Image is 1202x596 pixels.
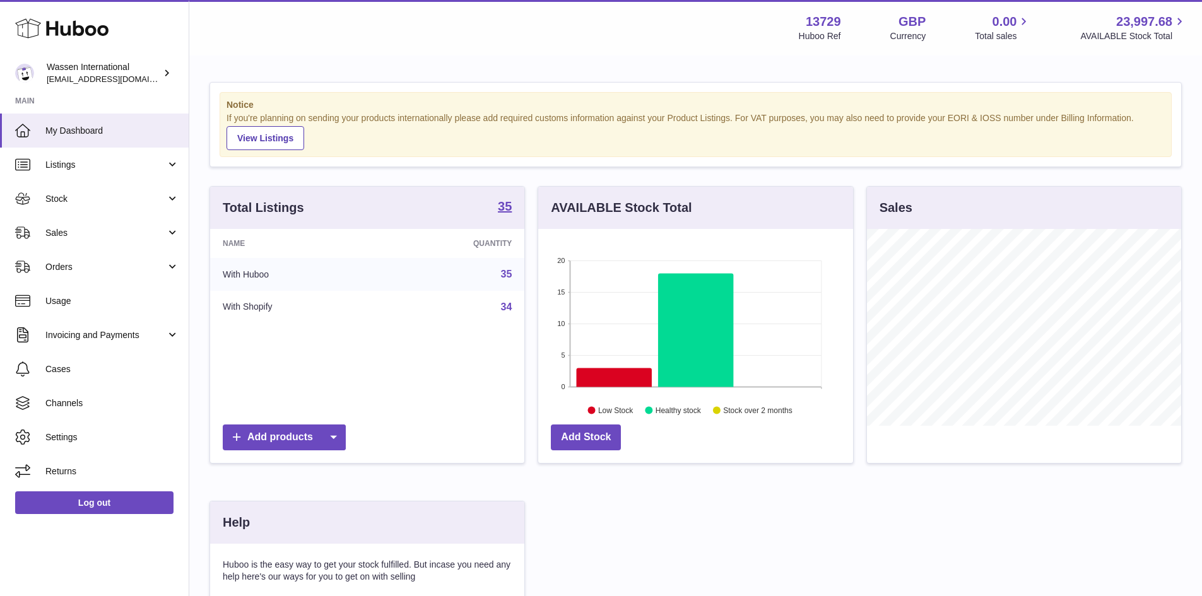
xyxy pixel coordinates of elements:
span: Listings [45,159,166,171]
div: Currency [890,30,926,42]
span: AVAILABLE Stock Total [1080,30,1187,42]
div: If you're planning on sending your products internationally please add required customs informati... [227,112,1165,150]
h3: Sales [880,199,912,216]
span: Settings [45,431,179,443]
text: 0 [562,383,565,390]
text: 10 [558,320,565,327]
a: Log out [15,491,174,514]
span: Total sales [975,30,1031,42]
span: Orders [45,261,166,273]
span: 23,997.68 [1116,13,1172,30]
div: Wassen International [47,61,160,85]
span: Cases [45,363,179,375]
text: Low Stock [598,406,633,414]
img: internationalsupplychain@wassen.com [15,64,34,83]
h3: AVAILABLE Stock Total [551,199,692,216]
div: Huboo Ref [799,30,841,42]
h3: Help [223,514,250,531]
a: 35 [501,269,512,279]
text: 20 [558,257,565,264]
a: 34 [501,301,512,312]
span: [EMAIL_ADDRESS][DOMAIN_NAME] [47,74,186,84]
text: 15 [558,288,565,296]
p: Huboo is the easy way to get your stock fulfilled. But incase you need any help here's our ways f... [223,559,512,583]
span: Invoicing and Payments [45,329,166,341]
span: My Dashboard [45,125,179,137]
th: Quantity [380,229,525,258]
span: 0.00 [993,13,1017,30]
strong: 13729 [806,13,841,30]
a: 0.00 Total sales [975,13,1031,42]
span: Returns [45,465,179,477]
span: Channels [45,397,179,409]
a: 35 [498,200,512,215]
td: With Huboo [210,258,380,291]
span: Stock [45,193,166,205]
strong: Notice [227,99,1165,111]
span: Usage [45,295,179,307]
h3: Total Listings [223,199,304,216]
text: Healthy stock [656,406,702,414]
span: Sales [45,227,166,239]
a: Add Stock [551,424,621,450]
text: Stock over 2 months [724,406,792,414]
a: 23,997.68 AVAILABLE Stock Total [1080,13,1187,42]
text: 5 [562,351,565,359]
strong: GBP [899,13,926,30]
strong: 35 [498,200,512,213]
a: View Listings [227,126,304,150]
a: Add products [223,424,346,450]
td: With Shopify [210,291,380,324]
th: Name [210,229,380,258]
